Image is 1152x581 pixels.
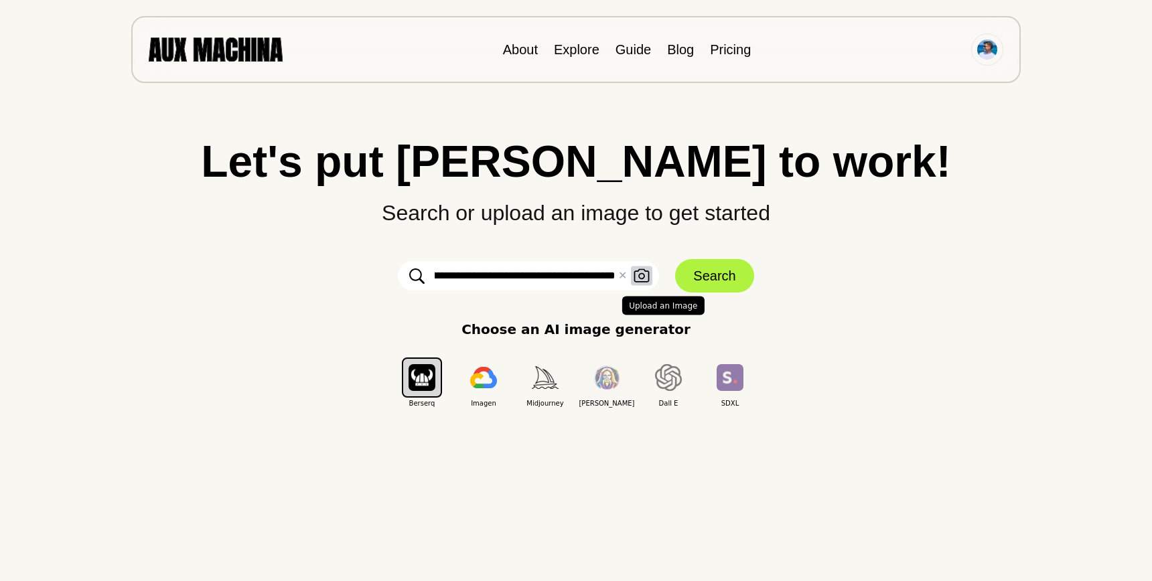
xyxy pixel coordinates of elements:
img: Leonardo [593,365,620,390]
span: Berserq [391,398,453,408]
a: Explore [554,42,599,57]
p: Choose an AI image generator [461,319,691,339]
span: Dall E [638,398,699,408]
img: Dall E [655,364,682,391]
p: Search or upload an image to get started [27,183,1125,229]
img: AUX MACHINA [149,37,283,61]
span: Midjourney [514,398,576,408]
img: Avatar [977,39,997,60]
a: Blog [667,42,694,57]
button: ✕ [618,268,627,284]
span: SDXL [699,398,761,408]
a: About [503,42,538,57]
a: Guide [616,42,651,57]
span: Imagen [453,398,514,408]
img: Midjourney [532,366,559,388]
button: Upload an Image [631,266,652,286]
span: Upload an Image [622,296,704,315]
img: SDXL [717,364,743,390]
h1: Let's put [PERSON_NAME] to work! [27,139,1125,183]
img: Berserq [409,364,435,390]
a: Pricing [710,42,751,57]
img: Imagen [470,367,497,388]
span: [PERSON_NAME] [576,398,638,408]
button: Search [675,259,753,293]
